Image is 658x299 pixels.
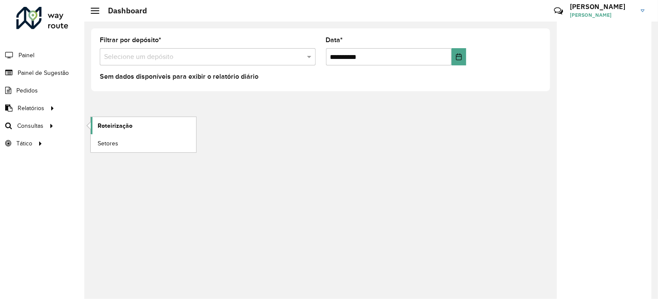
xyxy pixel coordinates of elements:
[18,51,34,60] span: Painel
[18,104,44,113] span: Relatórios
[570,11,634,19] span: [PERSON_NAME]
[16,139,32,148] span: Tático
[16,86,38,95] span: Pedidos
[100,35,161,45] label: Filtrar por depósito
[326,35,343,45] label: Data
[18,68,69,77] span: Painel de Sugestão
[452,48,466,65] button: Choose Date
[17,121,43,130] span: Consultas
[570,3,634,11] h3: [PERSON_NAME]
[549,2,568,20] a: Contato Rápido
[98,139,118,148] span: Setores
[99,6,147,15] h2: Dashboard
[100,71,258,82] label: Sem dados disponíveis para exibir o relatório diário
[98,121,132,130] span: Roteirização
[91,135,196,152] a: Setores
[91,117,196,134] a: Roteirização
